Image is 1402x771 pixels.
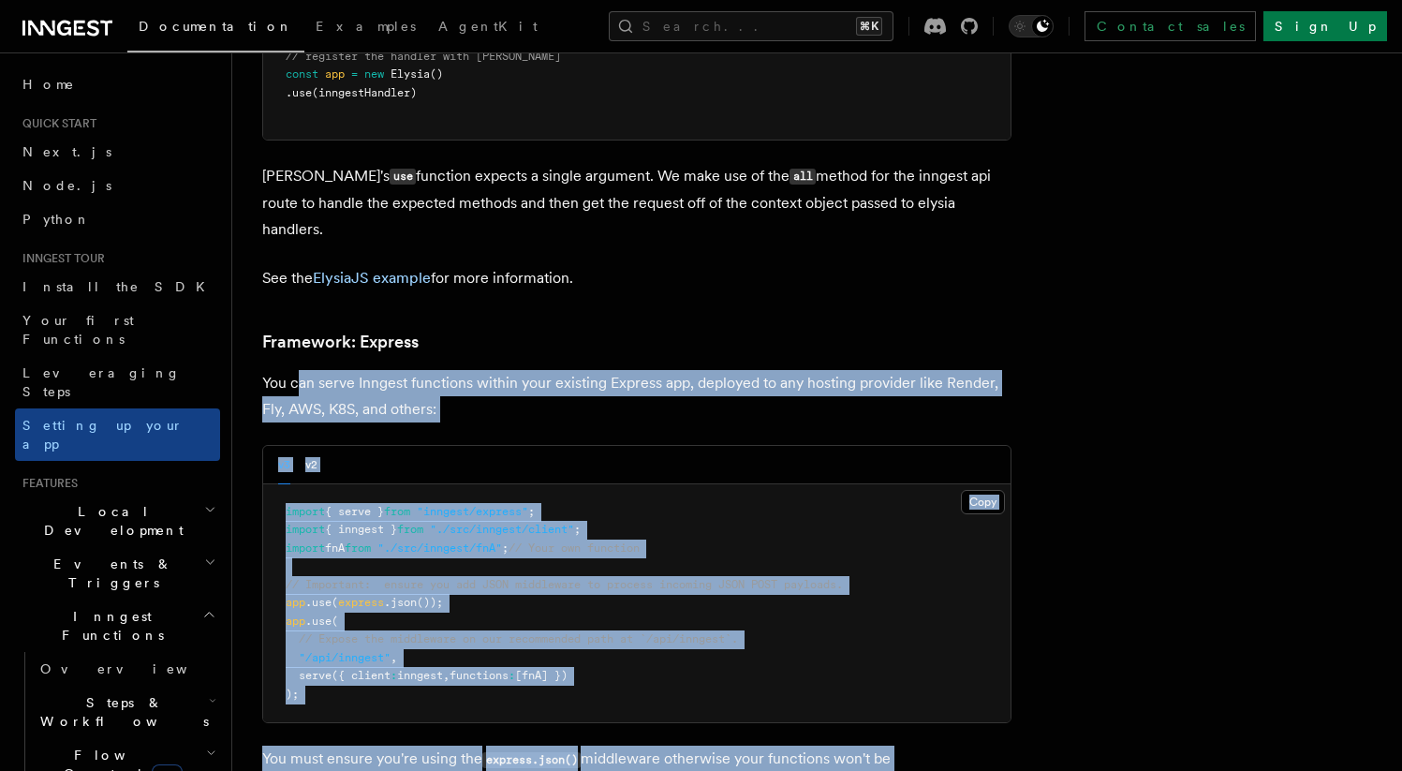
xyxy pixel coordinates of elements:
[299,669,332,682] span: serve
[515,669,568,682] span: [fnA] })
[286,688,299,701] span: );
[286,50,561,63] span: // register the handler with [PERSON_NAME]
[345,541,371,555] span: from
[509,669,515,682] span: :
[338,596,384,609] span: express
[15,251,105,266] span: Inngest tour
[325,541,345,555] span: fnA
[417,596,443,609] span: ());
[22,365,181,399] span: Leveraging Steps
[313,269,431,287] a: ElysiaJS example
[305,446,317,484] button: v2
[15,169,220,202] a: Node.js
[391,669,397,682] span: :
[305,596,332,609] span: .use
[384,596,417,609] span: .json
[286,596,305,609] span: app
[33,693,209,731] span: Steps & Workflows
[15,547,220,600] button: Events & Triggers
[286,578,843,591] span: // Important: ensure you add JSON middleware to process incoming JSON POST payloads.
[22,75,75,94] span: Home
[1263,11,1387,41] a: Sign Up
[22,313,134,347] span: Your first Functions
[332,596,338,609] span: (
[502,541,509,555] span: ;
[443,669,450,682] span: ,
[286,523,325,536] span: import
[286,615,305,628] span: app
[278,446,290,484] button: v3
[15,502,204,540] span: Local Development
[15,202,220,236] a: Python
[299,632,738,645] span: // Expose the middleware on our recommended path at `/api/inngest`.
[391,651,397,664] span: ,
[40,661,233,676] span: Overview
[22,279,216,294] span: Install the SDK
[15,270,220,304] a: Install the SDK
[325,523,397,536] span: { inngest }
[22,418,184,452] span: Setting up your app
[325,67,345,81] span: app
[33,686,220,738] button: Steps & Workflows
[316,19,416,34] span: Examples
[15,495,220,547] button: Local Development
[312,86,417,99] span: (inngestHandler)
[325,505,384,518] span: { serve }
[427,6,549,51] a: AgentKit
[15,116,96,131] span: Quick start
[332,669,391,682] span: ({ client
[397,669,443,682] span: inngest
[856,17,882,36] kbd: ⌘K
[127,6,304,52] a: Documentation
[33,652,220,686] a: Overview
[15,408,220,461] a: Setting up your app
[332,615,338,628] span: (
[390,169,416,185] code: use
[430,67,443,81] span: ()
[299,651,391,664] span: "/api/inngest"
[417,505,528,518] span: "inngest/express"
[1085,11,1256,41] a: Contact sales
[1009,15,1054,37] button: Toggle dark mode
[482,752,581,768] code: express.json()
[286,505,325,518] span: import
[22,144,111,159] span: Next.js
[286,541,325,555] span: import
[364,67,384,81] span: new
[262,329,419,355] a: Framework: Express
[15,555,204,592] span: Events & Triggers
[304,6,427,51] a: Examples
[15,600,220,652] button: Inngest Functions
[15,135,220,169] a: Next.js
[22,212,91,227] span: Python
[15,356,220,408] a: Leveraging Steps
[450,669,509,682] span: functions
[286,67,318,81] span: const
[262,265,1011,291] p: See the for more information.
[22,178,111,193] span: Node.js
[139,19,293,34] span: Documentation
[15,304,220,356] a: Your first Functions
[528,505,535,518] span: ;
[262,370,1011,423] p: You can serve Inngest functions within your existing Express app, deployed to any hosting provide...
[397,523,423,536] span: from
[391,67,430,81] span: Elysia
[305,615,332,628] span: .use
[286,86,312,99] span: .use
[438,19,538,34] span: AgentKit
[15,476,78,491] span: Features
[384,505,410,518] span: from
[15,67,220,101] a: Home
[377,541,502,555] span: "./src/inngest/fnA"
[790,169,816,185] code: all
[509,541,640,555] span: // Your own function
[262,163,1011,243] p: [PERSON_NAME]'s function expects a single argument. We make use of the method for the inngest api...
[574,523,581,536] span: ;
[351,67,358,81] span: =
[430,523,574,536] span: "./src/inngest/client"
[15,607,202,645] span: Inngest Functions
[961,490,1005,514] button: Copy
[609,11,893,41] button: Search...⌘K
